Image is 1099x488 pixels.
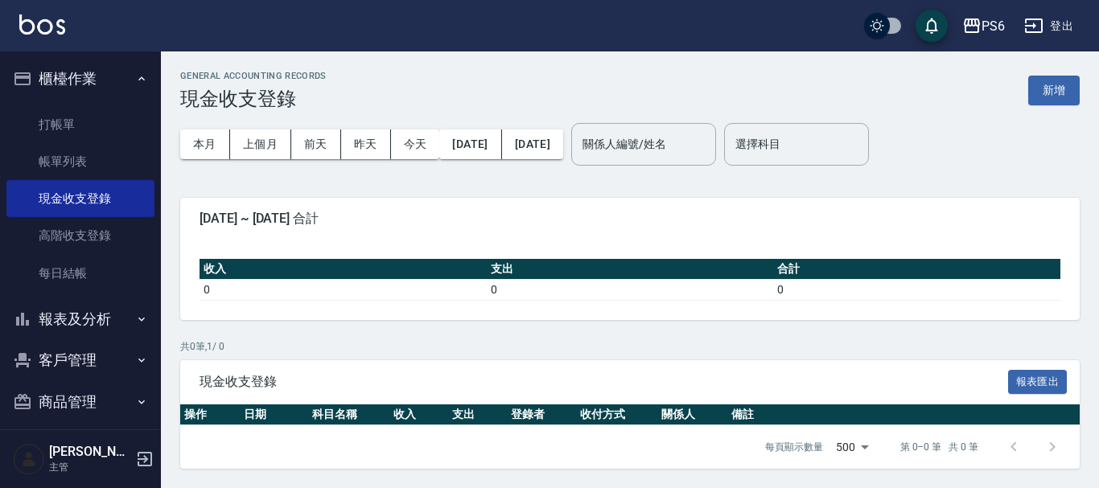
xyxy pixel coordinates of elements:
th: 關係人 [657,404,727,425]
button: 登出 [1018,11,1080,41]
a: 帳單列表 [6,143,154,180]
th: 操作 [180,404,240,425]
button: 新增 [1028,76,1080,105]
button: 商品管理 [6,381,154,423]
button: save [916,10,948,42]
span: [DATE] ~ [DATE] 合計 [200,211,1060,227]
a: 新增 [1028,82,1080,97]
button: 昨天 [341,129,391,159]
td: 0 [487,279,774,300]
a: 高階收支登錄 [6,217,154,254]
th: 合計 [773,259,1060,280]
h3: 現金收支登錄 [180,88,327,110]
p: 每頁顯示數量 [765,440,823,454]
button: PS6 [956,10,1011,43]
p: 共 0 筆, 1 / 0 [180,339,1080,354]
a: 打帳單 [6,106,154,143]
button: 客戶管理 [6,339,154,381]
a: 每日結帳 [6,255,154,292]
p: 第 0–0 筆 共 0 筆 [900,440,978,454]
button: 上個月 [230,129,291,159]
button: [DATE] [439,129,501,159]
div: PS6 [982,16,1005,36]
th: 支出 [448,404,507,425]
button: 前天 [291,129,341,159]
th: 收付方式 [576,404,657,425]
th: 收入 [389,404,448,425]
th: 科目名稱 [308,404,389,425]
button: 報表及分析 [6,298,154,340]
h5: [PERSON_NAME] [49,444,131,460]
h2: GENERAL ACCOUNTING RECORDS [180,71,327,81]
button: [DATE] [502,129,563,159]
img: Person [13,443,45,475]
button: 櫃檯作業 [6,58,154,100]
button: 今天 [391,129,440,159]
th: 登錄者 [507,404,577,425]
div: 500 [829,425,875,469]
th: 收入 [200,259,487,280]
a: 報表匯出 [1008,373,1068,388]
th: 支出 [487,259,774,280]
td: 0 [200,279,487,300]
th: 日期 [240,404,308,425]
button: 本月 [180,129,230,159]
a: 現金收支登錄 [6,180,154,217]
span: 現金收支登錄 [200,374,1008,390]
p: 主管 [49,460,131,474]
img: Logo [19,14,65,35]
td: 0 [773,279,1060,300]
button: 報表匯出 [1008,370,1068,395]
